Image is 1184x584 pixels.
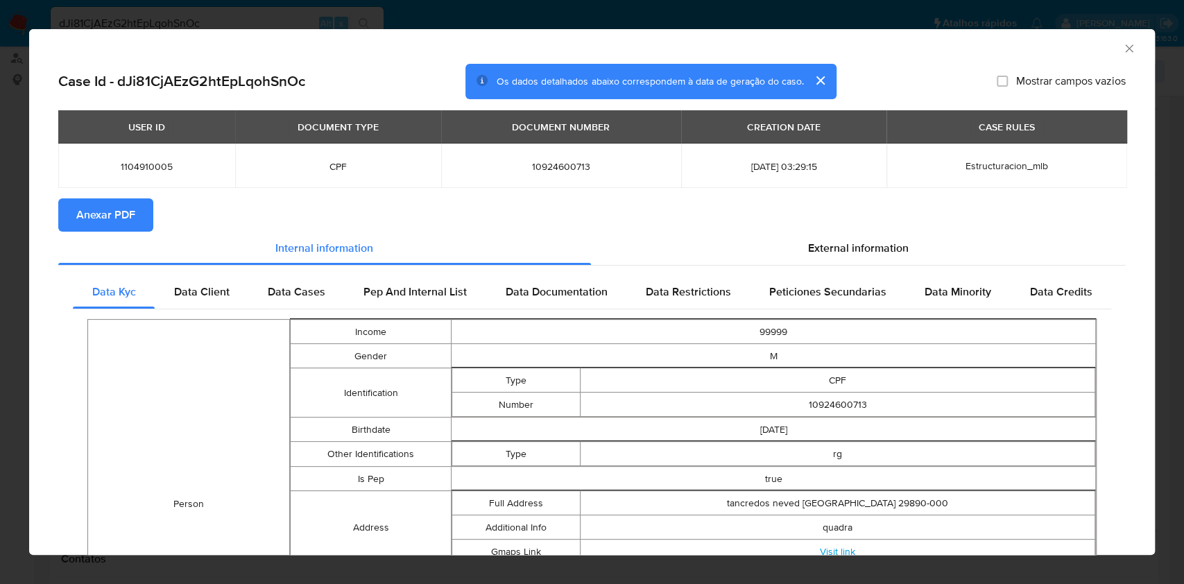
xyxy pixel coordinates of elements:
input: Mostrar campos vazios [997,76,1008,87]
span: Data Client [174,284,230,300]
td: Identification [290,368,451,418]
button: Fechar a janela [1122,42,1135,54]
td: CPF [581,368,1095,393]
span: Pep And Internal List [363,284,467,300]
td: [DATE] [452,418,1096,442]
div: Detailed info [58,232,1126,265]
div: CREATION DATE [739,115,829,139]
td: quadra [581,515,1095,540]
span: Data Kyc [92,284,136,300]
td: Is Pep [290,467,451,491]
td: 99999 [452,320,1096,344]
td: true [452,467,1096,491]
span: External information [808,240,909,256]
button: Anexar PDF [58,198,153,232]
td: Birthdate [290,418,451,442]
h2: Case Id - dJi81CjAEzG2htEpLqohSnOc [58,72,305,90]
span: Data Documentation [505,284,607,300]
td: Type [452,442,581,466]
td: M [452,344,1096,368]
span: Estructuracion_mlb [966,159,1048,173]
td: Other Identifications [290,442,451,467]
td: Gender [290,344,451,368]
td: Gmaps Link [452,540,581,564]
span: Internal information [275,240,373,256]
td: Income [290,320,451,344]
span: 1104910005 [75,160,218,173]
button: cerrar [803,64,836,97]
span: Data Credits [1029,284,1092,300]
div: CASE RULES [970,115,1043,139]
span: [DATE] 03:29:15 [698,160,870,173]
td: Number [452,393,581,417]
span: 10924600713 [458,160,664,173]
div: USER ID [120,115,173,139]
td: Type [452,368,581,393]
td: tancredos neved [GEOGRAPHIC_DATA] 29890-000 [581,491,1095,515]
div: closure-recommendation-modal [29,29,1155,555]
span: Anexar PDF [76,200,135,230]
div: DOCUMENT TYPE [289,115,387,139]
span: Mostrar campos vazios [1016,74,1126,88]
td: 10924600713 [581,393,1095,417]
span: Os dados detalhados abaixo correspondem à data de geração do caso. [497,74,803,88]
td: Additional Info [452,515,581,540]
span: Data Cases [268,284,325,300]
a: Visit link [820,544,855,558]
span: Data Restrictions [646,284,731,300]
td: Address [290,491,451,565]
td: rg [581,442,1095,466]
td: Full Address [452,491,581,515]
span: CPF [252,160,424,173]
div: Detailed internal info [73,275,1111,309]
span: Peticiones Secundarias [769,284,886,300]
span: Data Minority [925,284,991,300]
div: DOCUMENT NUMBER [504,115,618,139]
